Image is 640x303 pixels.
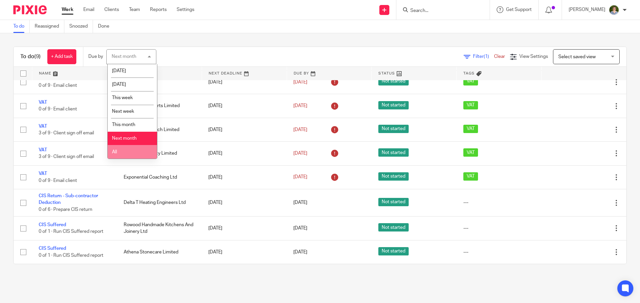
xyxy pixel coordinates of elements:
span: [DATE] [112,82,126,87]
div: --- [463,225,535,231]
td: Rowood Handmade Kitchens And Joinery Ltd [117,217,202,240]
span: VAT [463,101,478,109]
span: [DATE] [293,103,307,108]
a: Work [62,6,73,13]
span: Not started [378,247,409,255]
td: Athena Stonecare Limited [117,240,202,264]
span: [DATE] [293,151,307,156]
td: Simplicity Communications Limited [117,70,202,94]
span: 0 of 9 · Email client [39,107,77,112]
span: VAT [463,125,478,133]
p: [PERSON_NAME] [569,6,605,13]
span: Tags [463,72,475,75]
a: Team [129,6,140,13]
a: Email [83,6,94,13]
span: VAT [463,77,478,85]
span: Not started [378,223,409,231]
span: Not started [378,125,409,133]
td: [DATE] [202,189,287,217]
span: [DATE] [293,201,307,205]
td: [DATE] [202,94,287,118]
td: [DATE] [202,70,287,94]
h1: To do [20,53,41,60]
span: (1) [484,54,489,59]
span: Not started [378,198,409,206]
td: Oxford Martial Arts Limited [117,94,202,118]
a: VAT [39,100,47,105]
td: [DATE] [202,217,287,240]
a: Settings [177,6,194,13]
span: [DATE] [293,175,307,180]
span: [DATE] [293,80,307,84]
img: pcwCs64t.jpeg [609,5,619,15]
td: [DATE] [202,240,287,264]
a: Clear [494,54,505,59]
span: Not started [378,172,409,181]
td: Exponential Coaching Ltd [117,165,202,189]
a: VAT [39,171,47,176]
span: [DATE] [112,69,126,73]
a: VAT [39,124,47,129]
a: Reassigned [35,20,64,33]
span: Not started [378,148,409,157]
span: 0 of 9 · Email client [39,83,77,88]
span: Not started [378,101,409,109]
span: 3 of 9 · Client sign off email [39,131,94,135]
a: Clients [104,6,119,13]
input: Search [410,8,470,14]
a: To do [13,20,30,33]
td: [DATE] [202,118,287,141]
span: Select saved view [558,55,596,59]
td: Delta T Heating Engineers Ltd [117,189,202,217]
a: Done [98,20,114,33]
span: [DATE] [293,250,307,254]
span: Next month [112,136,137,141]
span: 3 of 9 · Client sign off email [39,155,94,159]
div: --- [463,199,535,206]
td: CBX Consultancy Limited [117,142,202,165]
span: View Settings [519,54,548,59]
span: 0 of 6 · Prepare CIS return [39,207,92,212]
span: All [112,150,117,154]
span: Filter [473,54,494,59]
span: This month [112,122,135,127]
span: Next week [112,109,134,114]
span: 0 of 1 · Run CIS Suffered report [39,253,103,258]
a: + Add task [47,49,76,64]
td: [DATE] [202,142,287,165]
a: Snoozed [69,20,93,33]
span: [DATE] [293,127,307,132]
a: CIS Suffered [39,246,66,251]
img: Pixie [13,5,47,14]
a: CIS Suffered [39,223,66,227]
span: [DATE] [293,226,307,230]
span: This week [112,95,133,100]
span: 0 of 9 · Email client [39,178,77,183]
div: Next month [112,54,136,59]
span: Get Support [506,7,532,12]
span: (9) [34,54,41,59]
a: VAT [39,76,47,81]
p: Due by [88,53,103,60]
a: CIS Return - Sub-contractor Deduction [39,194,98,205]
td: [DATE] [202,165,287,189]
span: 0 of 1 · Run CIS Suffered report [39,229,103,234]
td: Biocatalyst Search Limited [117,118,202,141]
span: VAT [463,148,478,157]
span: Not started [378,77,409,85]
a: Reports [150,6,167,13]
a: VAT [39,148,47,152]
span: VAT [463,172,478,181]
div: --- [463,249,535,255]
